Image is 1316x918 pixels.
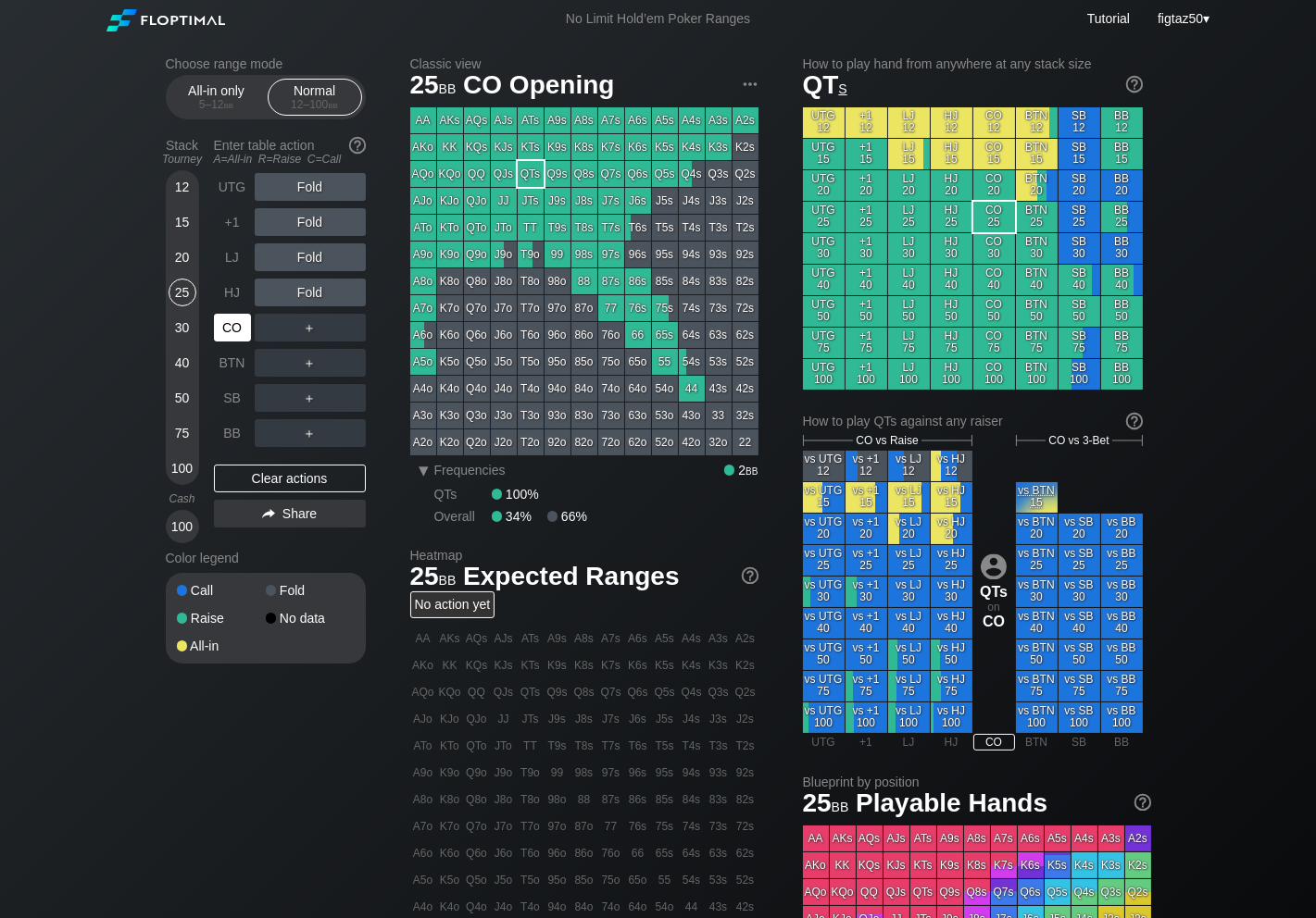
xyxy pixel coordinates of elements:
[518,322,544,348] div: T6o
[679,349,705,375] div: 54s
[464,429,490,455] div: Q2o
[1101,265,1143,295] div: BB 40
[464,322,490,348] div: Q6o
[888,296,930,327] div: LJ 50
[518,242,544,267] div: T9o
[706,322,732,348] div: 63s
[931,107,972,138] div: HJ 12
[679,161,705,187] div: Q4s
[224,98,234,111] span: bb
[518,349,544,375] div: T5o
[598,268,624,294] div: 87s
[464,403,490,428] div: Q3o
[803,328,845,358] div: UTG 75
[571,403,597,428] div: 83o
[803,359,845,390] div: UTG 100
[679,134,705,160] div: K4s
[973,296,1015,327] div: CO 50
[625,161,651,187] div: Q6s
[598,429,624,455] div: 72o
[679,268,705,294] div: 84s
[598,322,624,348] div: 76o
[598,215,624,241] div: T7s
[973,265,1015,295] div: CO 40
[706,161,732,187] div: Q3s
[464,134,490,160] div: KQs
[464,268,490,294] div: Q8o
[706,134,732,160] div: K3s
[931,139,972,169] div: HJ 15
[410,268,436,294] div: A8o
[652,295,678,321] div: 75s
[1101,139,1143,169] div: BB 15
[803,202,845,232] div: UTG 25
[652,161,678,187] div: Q5s
[625,242,651,267] div: 96s
[437,215,463,241] div: KTo
[733,403,758,428] div: 32s
[679,107,705,133] div: A4s
[437,295,463,321] div: K7o
[410,322,436,348] div: A6o
[437,268,463,294] div: K8o
[214,153,366,166] div: A=All-in R=Raise C=Call
[652,134,678,160] div: K5s
[169,173,196,201] div: 12
[491,376,517,402] div: J4o
[652,215,678,241] div: T5s
[803,56,1143,71] h2: How to play hand from anywhere at any stack size
[545,322,570,348] div: 96o
[545,376,570,402] div: 94o
[518,107,544,133] div: ATs
[733,268,758,294] div: 82s
[518,376,544,402] div: T4o
[255,208,366,236] div: Fold
[571,268,597,294] div: 88
[598,376,624,402] div: 74o
[464,161,490,187] div: QQ
[571,376,597,402] div: 84o
[410,215,436,241] div: ATo
[803,139,845,169] div: UTG 15
[491,107,517,133] div: AJs
[598,134,624,160] div: K7s
[625,215,651,241] div: T6s
[178,98,256,111] div: 5 – 12
[652,349,678,375] div: 55
[803,265,845,295] div: UTG 40
[733,134,758,160] div: K2s
[973,359,1015,390] div: CO 100
[838,77,846,97] span: s
[625,268,651,294] div: 86s
[407,71,459,102] span: 25
[464,242,490,267] div: Q9o
[276,98,354,111] div: 12 – 100
[652,376,678,402] div: 54o
[1016,107,1058,138] div: BTN 12
[518,134,544,160] div: KTs
[733,376,758,402] div: 42s
[491,134,517,160] div: KJs
[846,296,887,327] div: +1 50
[464,295,490,321] div: Q7o
[679,242,705,267] div: 94s
[1153,8,1212,29] div: ▾
[733,107,758,133] div: A2s
[888,107,930,138] div: LJ 12
[803,233,845,264] div: UTG 30
[652,188,678,214] div: J5s
[410,161,436,187] div: AQo
[1059,202,1100,232] div: SB 25
[846,359,887,390] div: +1 100
[1059,296,1100,327] div: SB 50
[491,161,517,187] div: QJs
[1059,233,1100,264] div: SB 30
[214,349,251,377] div: BTN
[571,107,597,133] div: A8s
[518,429,544,455] div: T2o
[652,107,678,133] div: A5s
[625,322,651,348] div: 66
[846,202,887,232] div: +1 25
[571,322,597,348] div: 86o
[460,71,617,102] span: CO Opening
